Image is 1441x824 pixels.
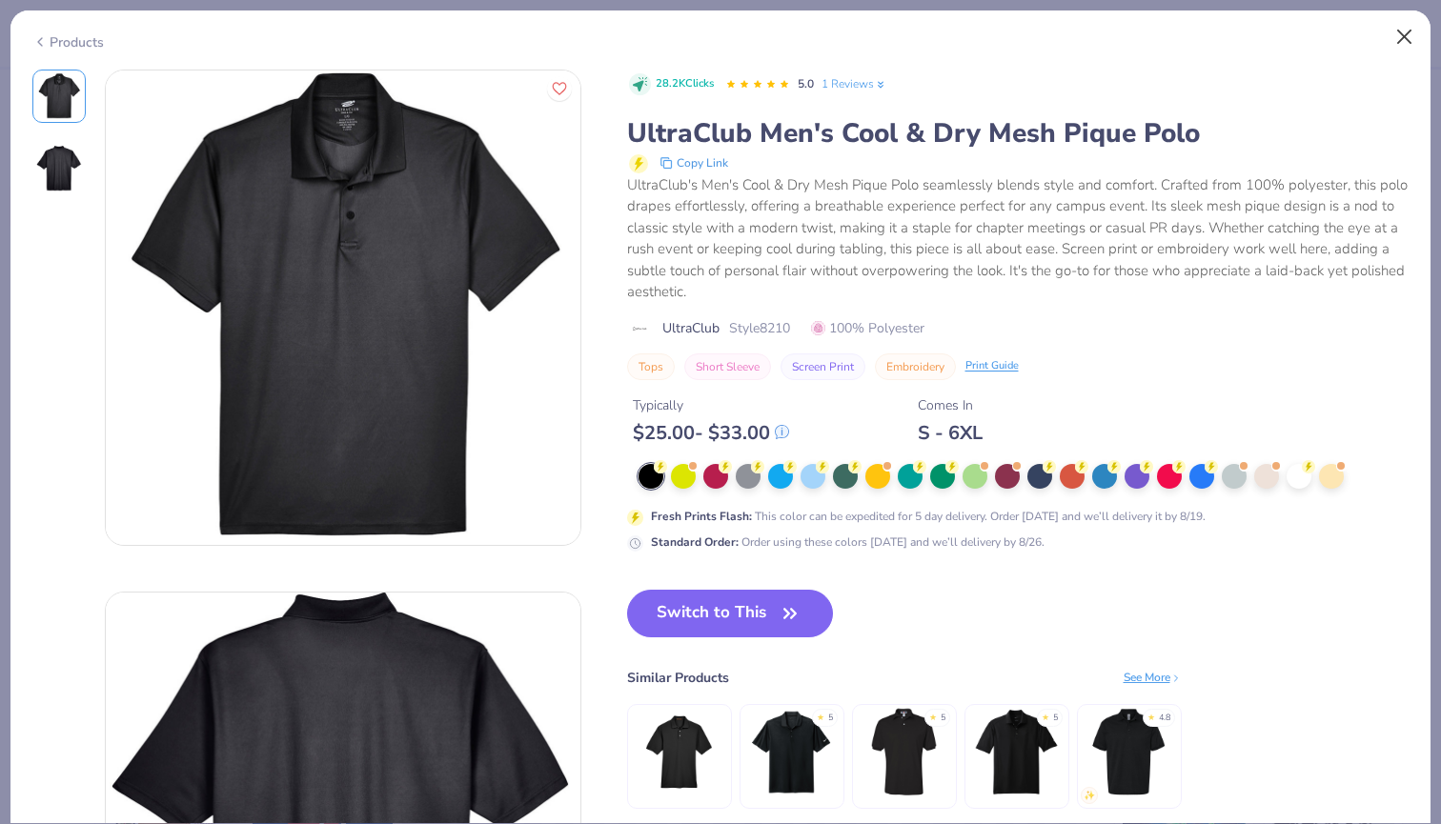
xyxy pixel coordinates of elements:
[627,174,1410,303] div: UltraClub's Men's Cool & Dry Mesh Pique Polo seamlessly blends style and comfort. Crafted from 10...
[662,318,720,338] span: UltraClub
[941,712,945,725] div: 5
[798,76,814,91] span: 5.0
[1159,712,1170,725] div: 4.8
[634,707,724,797] img: Harriton Men's 5.6 Oz. Easy Blend Polo
[633,395,789,415] div: Typically
[651,533,1045,551] div: Order using these colors [DATE] and we’ll delivery by 8/26.
[746,707,837,797] img: Nike Dri-FIT Micro Pique 2.0 Polo
[656,76,714,92] span: 28.2K Clicks
[1053,712,1058,725] div: 5
[627,668,729,688] div: Similar Products
[811,318,924,338] span: 100% Polyester
[875,353,956,380] button: Embroidery
[627,590,834,637] button: Switch to This
[547,76,572,101] button: Like
[627,353,675,380] button: Tops
[627,321,653,336] img: brand logo
[684,353,771,380] button: Short Sleeve
[106,70,580,545] img: Front
[729,318,790,338] span: Style 8210
[633,421,789,445] div: $ 25.00 - $ 33.00
[36,146,82,191] img: Back
[1387,19,1423,55] button: Close
[781,353,865,380] button: Screen Print
[822,75,887,92] a: 1 Reviews
[1147,712,1155,719] div: ★
[651,509,752,524] strong: Fresh Prints Flash :
[627,115,1410,151] div: UltraClub Men's Cool & Dry Mesh Pique Polo
[651,508,1206,525] div: This color can be expedited for 5 day delivery. Order [DATE] and we’ll delivery it by 8/19.
[654,151,734,174] button: copy to clipboard
[971,707,1062,797] img: Nike Dri-FIT Classic Polo
[36,73,82,119] img: Front
[651,534,739,550] strong: Standard Order :
[32,32,104,52] div: Products
[725,70,790,100] div: 5.0 Stars
[1124,669,1182,686] div: See More
[918,421,983,445] div: S - 6XL
[828,712,833,725] div: 5
[859,707,949,797] img: Jerzees Adult 5.6 Oz. Spotshield Jersey Polo
[1042,712,1049,719] div: ★
[929,712,937,719] div: ★
[918,395,983,415] div: Comes In
[1084,707,1174,797] img: Gildan Adult 6 Oz. 50/50 Jersey Polo
[965,358,1019,374] div: Print Guide
[817,712,824,719] div: ★
[1084,790,1095,801] img: newest.gif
